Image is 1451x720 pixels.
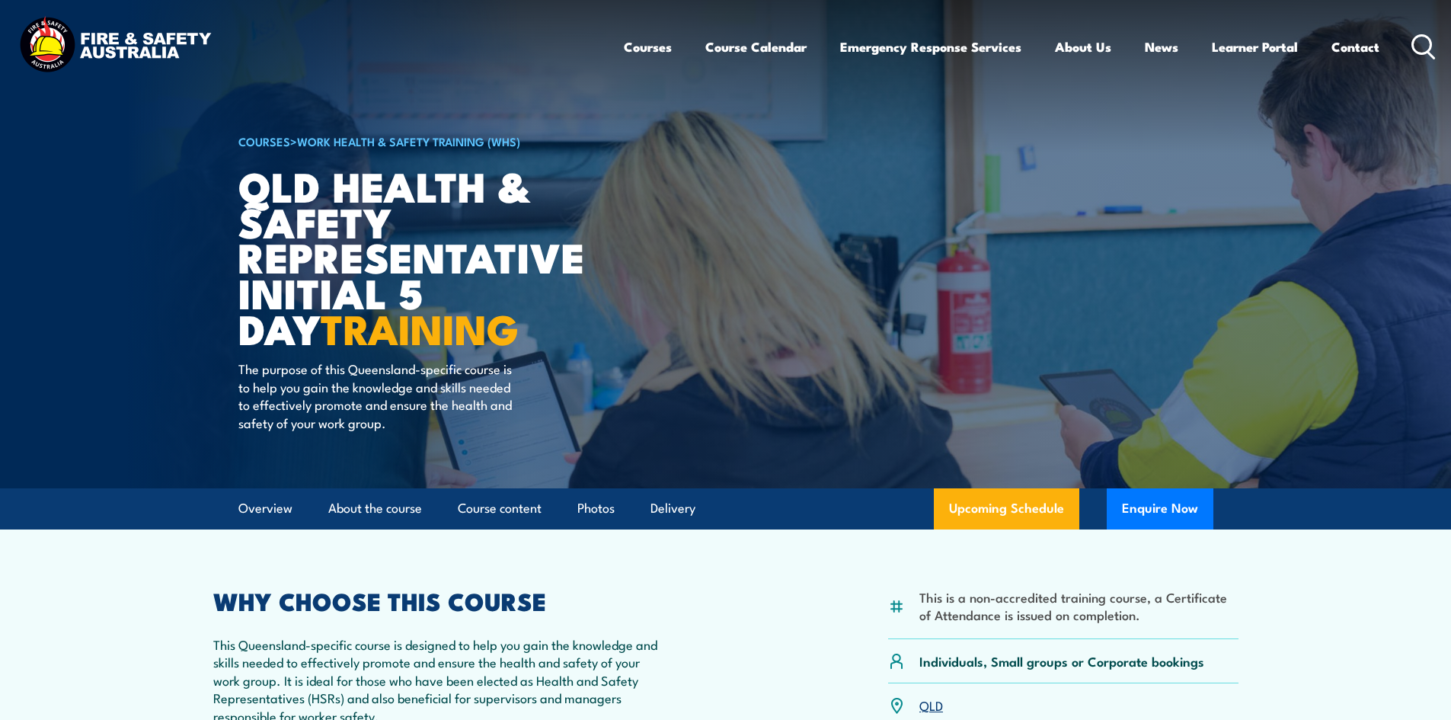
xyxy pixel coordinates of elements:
strong: TRAINING [321,296,519,359]
a: News [1145,27,1178,67]
a: Upcoming Schedule [934,488,1079,530]
a: Overview [238,488,292,529]
a: QLD [919,696,943,714]
li: This is a non-accredited training course, a Certificate of Attendance is issued on completion. [919,588,1238,624]
a: Work Health & Safety Training (WHS) [297,133,520,149]
a: Photos [577,488,615,529]
p: The purpose of this Queensland-specific course is to help you gain the knowledge and skills neede... [238,360,516,431]
h6: > [238,132,615,150]
a: Course content [458,488,542,529]
a: Course Calendar [705,27,807,67]
a: About the course [328,488,422,529]
a: Courses [624,27,672,67]
a: Delivery [650,488,695,529]
a: Contact [1331,27,1379,67]
p: Individuals, Small groups or Corporate bookings [919,652,1204,670]
button: Enquire Now [1107,488,1213,530]
a: Emergency Response Services [840,27,1021,67]
h1: QLD Health & Safety Representative Initial 5 Day [238,168,615,346]
a: Learner Portal [1212,27,1298,67]
h2: WHY CHOOSE THIS COURSE [213,590,658,611]
a: About Us [1055,27,1111,67]
a: COURSES [238,133,290,149]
